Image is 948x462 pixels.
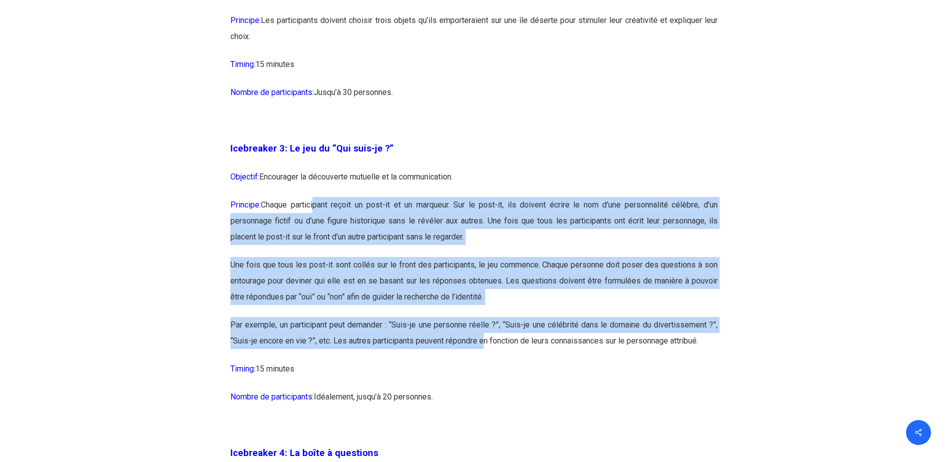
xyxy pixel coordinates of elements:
span: Icebreaker 3: Le jeu du “Qui suis-je ?” [230,143,394,154]
p: Par exemple, un participant peut demander : “Suis-je une personne réelle ?”, “Suis-je une célébri... [230,317,718,361]
span: Principe: [230,200,261,209]
span: Principe: [230,15,261,25]
p: Encourager la découverte mutuelle et la communication. [230,169,718,197]
p: Jusqu’à 30 personnes. [230,84,718,112]
p: 15 minutes [230,56,718,84]
p: Idéalement, jusqu’à 20 personnes. [230,389,718,417]
p: Une fois que tous les post-it sont collés sur le front des participants, le jeu commence. Chaque ... [230,257,718,317]
span: Objectif: [230,172,259,181]
span: Timing: [230,364,255,373]
span: Nombre de participants: [230,392,314,401]
p: 15 minutes [230,361,718,389]
span: Nombre de participants: [230,87,314,97]
p: Chaque participant reçoit un post-it et un marqueur. Sur le post-it, ils doivent écrire le nom d’... [230,197,718,257]
span: Icebreaker 4: La boîte à questions [230,447,378,458]
p: Les participants doivent choisir trois objets qu’ils emporteraient sur une île déserte pour stimu... [230,12,718,56]
span: Timing: [230,59,255,69]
